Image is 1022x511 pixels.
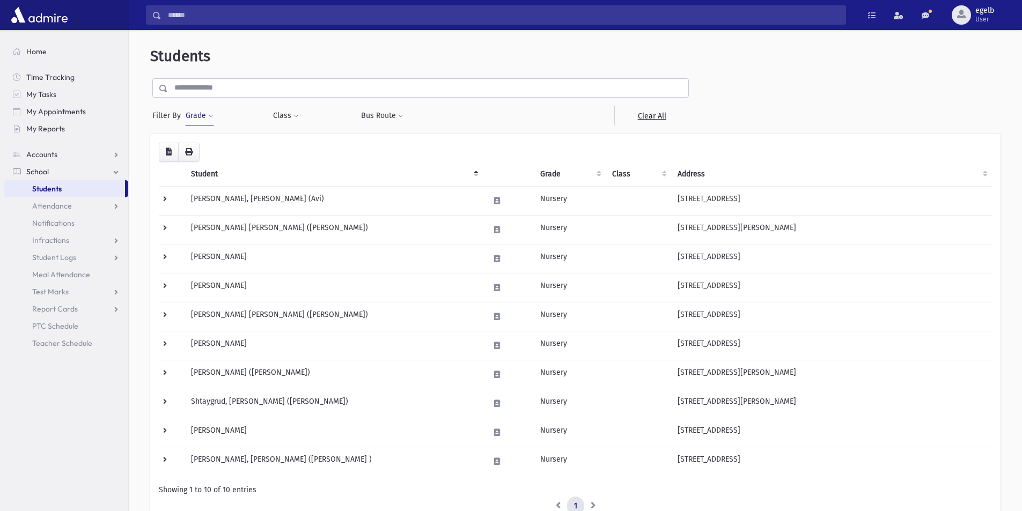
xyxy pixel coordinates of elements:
[26,47,47,56] span: Home
[4,103,128,120] a: My Appointments
[4,180,125,197] a: Students
[4,317,128,335] a: PTC Schedule
[32,201,72,211] span: Attendance
[4,214,128,232] a: Notifications
[534,302,606,331] td: Nursery
[4,300,128,317] a: Report Cards
[4,120,128,137] a: My Reports
[534,389,606,418] td: Nursery
[534,273,606,302] td: Nursery
[26,124,65,134] span: My Reports
[4,197,128,214] a: Attendance
[273,106,299,125] button: Class
[32,321,78,331] span: PTC Schedule
[4,249,128,266] a: Student Logs
[161,5,845,25] input: Search
[534,418,606,447] td: Nursery
[671,389,992,418] td: [STREET_ADDRESS][PERSON_NAME]
[975,15,994,24] span: User
[185,389,483,418] td: Shtaygrud, [PERSON_NAME] ([PERSON_NAME])
[26,90,56,99] span: My Tasks
[185,447,483,476] td: [PERSON_NAME], [PERSON_NAME] ([PERSON_NAME] )
[614,106,689,125] a: Clear All
[185,273,483,302] td: [PERSON_NAME]
[4,335,128,352] a: Teacher Schedule
[32,184,62,194] span: Students
[534,447,606,476] td: Nursery
[159,143,179,162] button: CSV
[4,86,128,103] a: My Tasks
[150,47,210,65] span: Students
[534,215,606,244] td: Nursery
[185,215,483,244] td: [PERSON_NAME] [PERSON_NAME] ([PERSON_NAME])
[361,106,404,125] button: Bus Route
[606,162,671,187] th: Class: activate to sort column ascending
[975,6,994,15] span: egelb
[32,253,76,262] span: Student Logs
[4,232,128,249] a: Infractions
[26,107,86,116] span: My Appointments
[185,186,483,215] td: [PERSON_NAME], [PERSON_NAME] (Avi)
[671,302,992,331] td: [STREET_ADDRESS]
[26,167,49,176] span: School
[671,215,992,244] td: [STREET_ADDRESS][PERSON_NAME]
[32,287,69,297] span: Test Marks
[671,186,992,215] td: [STREET_ADDRESS]
[4,69,128,86] a: Time Tracking
[26,150,57,159] span: Accounts
[185,244,483,273] td: [PERSON_NAME]
[185,331,483,360] td: [PERSON_NAME]
[671,162,992,187] th: Address: activate to sort column ascending
[671,447,992,476] td: [STREET_ADDRESS]
[534,162,606,187] th: Grade: activate to sort column ascending
[671,331,992,360] td: [STREET_ADDRESS]
[185,302,483,331] td: [PERSON_NAME] [PERSON_NAME] ([PERSON_NAME])
[534,331,606,360] td: Nursery
[534,360,606,389] td: Nursery
[4,163,128,180] a: School
[32,218,75,228] span: Notifications
[32,270,90,279] span: Meal Attendance
[159,484,992,495] div: Showing 1 to 10 of 10 entries
[4,43,128,60] a: Home
[152,110,185,121] span: Filter By
[9,4,70,26] img: AdmirePro
[32,338,92,348] span: Teacher Schedule
[671,360,992,389] td: [STREET_ADDRESS][PERSON_NAME]
[4,283,128,300] a: Test Marks
[32,304,78,314] span: Report Cards
[4,266,128,283] a: Meal Attendance
[671,273,992,302] td: [STREET_ADDRESS]
[671,244,992,273] td: [STREET_ADDRESS]
[178,143,200,162] button: Print
[4,146,128,163] a: Accounts
[185,162,483,187] th: Student: activate to sort column descending
[32,235,69,245] span: Infractions
[534,186,606,215] td: Nursery
[185,418,483,447] td: [PERSON_NAME]
[534,244,606,273] td: Nursery
[185,106,214,125] button: Grade
[671,418,992,447] td: [STREET_ADDRESS]
[26,72,75,82] span: Time Tracking
[185,360,483,389] td: [PERSON_NAME] ([PERSON_NAME])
